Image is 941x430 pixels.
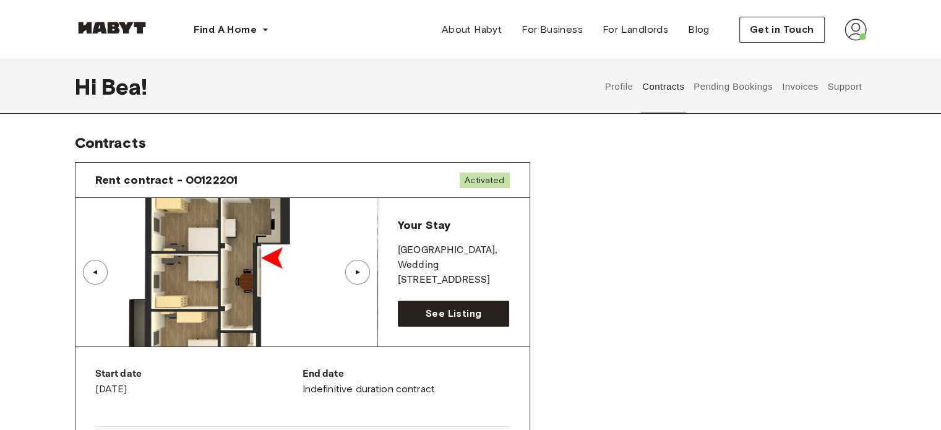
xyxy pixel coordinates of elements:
a: For Business [512,17,593,42]
p: Start date [95,367,303,382]
img: Habyt [75,22,149,34]
button: Support [826,59,864,114]
span: Rent contract - 00122201 [95,173,238,187]
span: See Listing [426,306,481,321]
span: Get in Touch [750,22,814,37]
button: Invoices [780,59,819,114]
img: Image of the room [75,198,377,346]
span: About Habyt [442,22,502,37]
div: ▲ [351,269,364,276]
button: Get in Touch [739,17,825,43]
div: [DATE] [95,367,303,397]
div: Indefinitive duration contract [303,367,510,397]
span: Blog [688,22,710,37]
span: For Landlords [603,22,668,37]
button: Profile [603,59,635,114]
span: Hi [75,74,101,100]
div: user profile tabs [600,59,866,114]
button: Contracts [641,59,686,114]
p: [GEOGRAPHIC_DATA] , Wedding [398,243,510,273]
a: See Listing [398,301,510,327]
span: Contracts [75,134,146,152]
a: For Landlords [593,17,678,42]
p: End date [303,367,510,382]
button: Pending Bookings [692,59,775,114]
span: Bea ! [101,74,148,100]
p: [STREET_ADDRESS] [398,273,510,288]
a: Blog [678,17,720,42]
span: Activated [460,173,509,188]
span: For Business [522,22,583,37]
span: Your Stay [398,218,450,232]
span: Find A Home [194,22,257,37]
div: ▲ [89,269,101,276]
img: avatar [844,19,867,41]
a: About Habyt [432,17,512,42]
button: Find A Home [184,17,279,42]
